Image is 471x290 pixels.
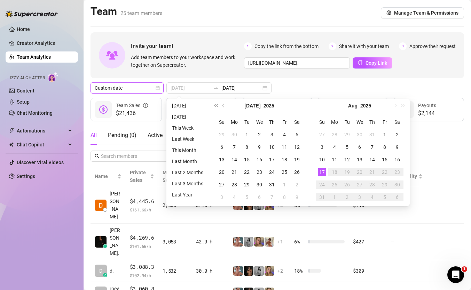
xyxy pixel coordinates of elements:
[254,266,264,276] img: A
[353,166,366,178] td: 2025-08-20
[230,168,238,176] div: 21
[99,105,108,114] span: dollar-circle
[380,180,389,189] div: 29
[293,180,301,189] div: 2
[244,42,252,50] span: 1
[353,116,366,128] th: We
[218,168,226,176] div: 20
[253,178,266,191] td: 2025-07-30
[91,5,163,18] h2: Team
[241,178,253,191] td: 2025-07-29
[230,155,238,164] div: 14
[399,42,407,50] span: 3
[266,191,278,203] td: 2025-08-07
[171,84,210,92] input: Start date
[391,128,403,141] td: 2025-08-02
[291,128,303,141] td: 2025-07-05
[358,60,363,65] span: copy
[462,266,467,272] span: 1
[380,155,389,164] div: 15
[241,128,253,141] td: 2025-07-01
[360,99,371,113] button: Choose a year
[353,128,366,141] td: 2025-07-30
[353,191,366,203] td: 2025-09-03
[355,155,364,164] div: 13
[380,143,389,151] div: 8
[328,191,341,203] td: 2025-09-01
[266,141,278,153] td: 2025-07-10
[215,166,228,178] td: 2025-07-20
[243,193,251,201] div: 5
[265,237,274,247] img: Green
[328,153,341,166] td: 2025-08-11
[318,193,326,201] div: 31
[9,128,15,134] span: thunderbolt
[280,180,289,189] div: 1
[228,178,241,191] td: 2025-07-28
[293,143,301,151] div: 12
[277,238,283,245] span: + 1
[266,128,278,141] td: 2025-07-03
[378,153,391,166] td: 2025-08-15
[130,234,155,242] span: $4,269.6
[230,193,238,201] div: 4
[243,155,251,164] div: 15
[169,146,206,154] li: This Month
[241,116,253,128] th: Tu
[213,85,219,91] span: swap-right
[291,141,303,153] td: 2025-07-12
[343,143,351,151] div: 5
[163,201,188,209] div: 2,008
[393,193,401,201] div: 6
[291,178,303,191] td: 2025-08-02
[386,10,391,15] span: setting
[233,237,243,247] img: Yarden
[341,153,353,166] td: 2025-08-12
[253,141,266,153] td: 2025-07-09
[348,99,358,113] button: Choose a month
[17,26,30,32] a: Home
[343,168,351,176] div: 19
[339,42,389,50] span: Share it with your team
[253,191,266,203] td: 2025-08-06
[316,166,328,178] td: 2025-08-17
[293,168,301,176] div: 26
[163,238,188,245] div: 3,053
[353,141,366,153] td: 2025-08-06
[353,267,382,275] div: $309
[316,178,328,191] td: 2025-08-24
[329,42,336,50] span: 2
[95,172,116,180] span: Name
[131,54,241,69] span: Add team members to your workspace and work together on Supercreator.
[17,38,72,49] a: Creator Analytics
[341,141,353,153] td: 2025-08-05
[280,168,289,176] div: 25
[394,10,458,16] span: Manage Team & Permissions
[212,99,220,113] button: Last year (Control + left)
[378,116,391,128] th: Fr
[95,154,100,159] span: search
[130,272,155,279] span: $ 102.94 /h
[110,226,121,257] span: [PERSON_NAME].
[368,155,376,164] div: 14
[380,130,389,139] div: 1
[291,116,303,128] th: Sa
[268,155,276,164] div: 17
[330,155,339,164] div: 11
[366,141,378,153] td: 2025-08-07
[228,166,241,178] td: 2025-07-21
[316,128,328,141] td: 2025-07-27
[278,141,291,153] td: 2025-07-11
[341,128,353,141] td: 2025-07-29
[391,153,403,166] td: 2025-08-16
[268,180,276,189] div: 31
[9,142,14,147] img: Chat Copilot
[255,130,264,139] div: 2
[228,128,241,141] td: 2025-06-30
[393,130,401,139] div: 2
[233,266,243,276] img: Yarden
[353,153,366,166] td: 2025-08-13
[330,180,339,189] div: 25
[241,141,253,153] td: 2025-07-08
[156,86,160,90] span: calendar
